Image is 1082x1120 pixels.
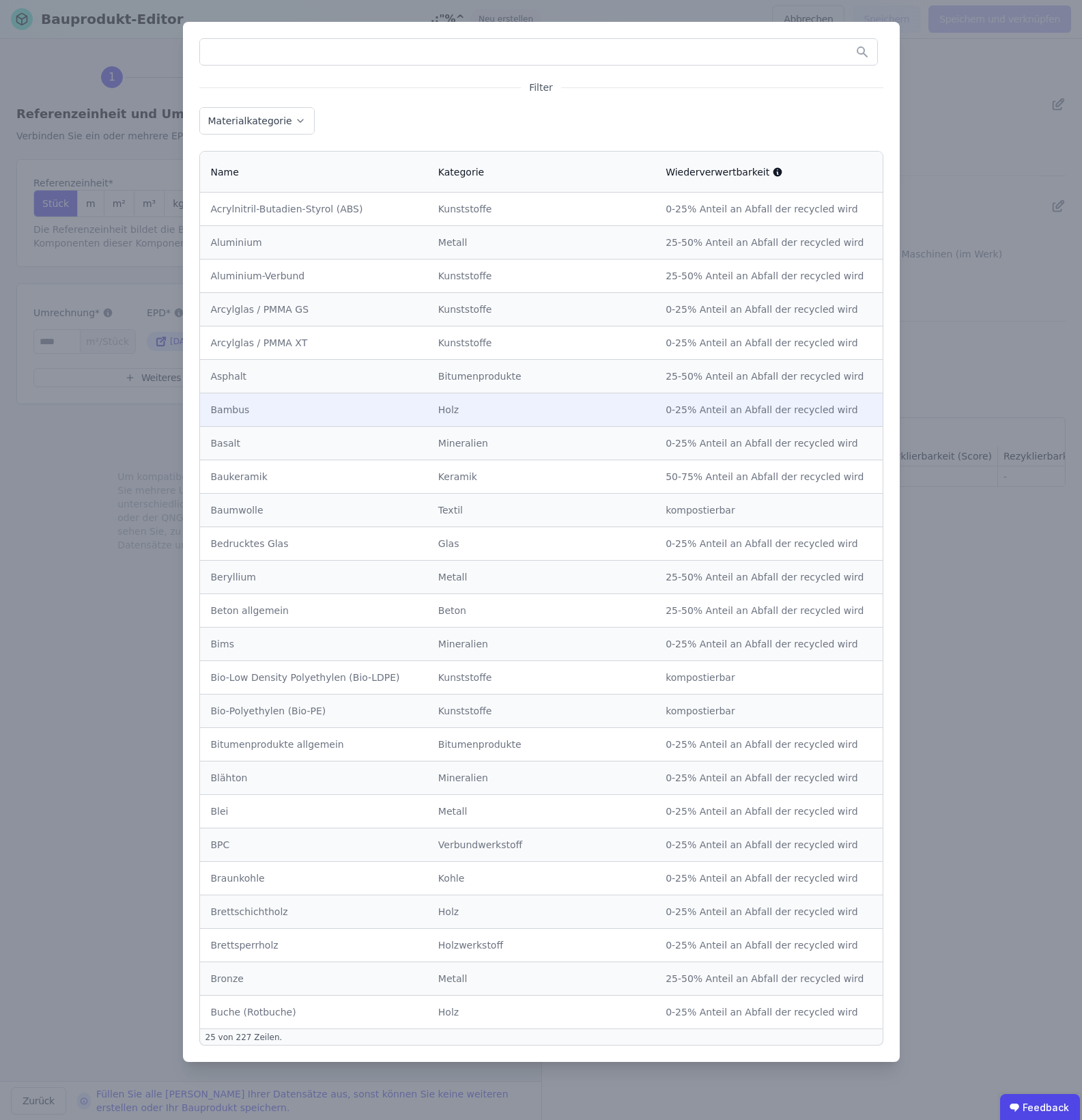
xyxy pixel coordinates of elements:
[211,871,416,885] div: Braunkohle
[211,470,416,484] div: Baukeramik
[438,269,644,283] div: Kunststoffe
[666,1005,871,1019] div: 0-25% Anteil an Abfall der recycled wird
[438,403,644,417] div: Holz
[438,938,644,952] div: Holzwerkstoff
[438,470,644,484] div: Keramik
[438,236,644,249] div: Metall
[438,537,644,550] div: Glas
[211,403,416,417] div: Bambus
[666,804,871,818] div: 0-25% Anteil an Abfall der recycled wird
[211,202,416,216] div: Acrylnitril-Butadien-Styrol (ABS)
[438,637,644,651] div: Mineralien
[438,303,644,316] div: Kunststoffe
[211,838,416,852] div: BPC
[211,704,416,718] div: Bio-Polyethylen (Bio-PE)
[211,369,416,383] div: Asphalt
[666,165,783,179] div: Wiederverwertbarkeit
[438,570,644,584] div: Metall
[666,303,871,316] div: 0-25% Anteil an Abfall der recycled wird
[666,537,871,550] div: 0-25% Anteil an Abfall der recycled wird
[211,738,416,751] div: Bitumenprodukte allgemein
[666,202,871,216] div: 0-25% Anteil an Abfall der recycled wird
[199,1029,883,1046] div: 25 von 227 Zeilen .
[666,972,871,985] div: 25-50% Anteil an Abfall der recycled wird
[211,905,416,919] div: Brettschichtholz
[438,804,644,818] div: Metall
[211,436,416,450] div: Basalt
[666,604,871,617] div: 25-50% Anteil an Abfall der recycled wird
[521,81,561,94] span: Filter
[666,403,871,417] div: 0-25% Anteil an Abfall der recycled wird
[211,604,416,617] div: Beton allgemein
[438,738,644,751] div: Bitumenprodukte
[438,202,644,216] div: Kunststoffe
[666,771,871,785] div: 0-25% Anteil an Abfall der recycled wird
[438,972,644,985] div: Metall
[438,336,644,350] div: Kunststoffe
[211,771,416,785] div: Blähton
[211,671,416,684] div: Bio-Low Density Polyethylen (Bio-LDPE)
[666,938,871,952] div: 0-25% Anteil an Abfall der recycled wird
[211,303,416,316] div: Arcylglas / PMMA GS
[666,738,871,751] div: 0-25% Anteil an Abfall der recycled wird
[438,436,644,450] div: Mineralien
[666,503,871,517] div: kompostierbar
[438,165,484,179] div: Kategorie
[211,537,416,550] div: Bedrucktes Glas
[438,671,644,684] div: Kunststoffe
[438,503,644,517] div: Textil
[438,704,644,718] div: Kunststoffe
[438,838,644,852] div: Verbundwerkstoff
[211,570,416,584] div: Beryllium
[666,704,871,718] div: kompostierbar
[208,115,295,126] label: Materialkategorie
[438,905,644,919] div: Holz
[666,436,871,450] div: 0-25% Anteil an Abfall der recycled wird
[666,671,871,684] div: kompostierbar
[211,804,416,818] div: Blei
[666,470,871,484] div: 50-75% Anteil an Abfall der recycled wird
[438,369,644,383] div: Bitumenprodukte
[438,771,644,785] div: Mineralien
[666,236,871,249] div: 25-50% Anteil an Abfall der recycled wird
[211,938,416,952] div: Brettsperrholz
[211,637,416,651] div: Bims
[666,871,871,885] div: 0-25% Anteil an Abfall der recycled wird
[666,369,871,383] div: 25-50% Anteil an Abfall der recycled wird
[211,269,416,283] div: Aluminium-Verbund
[211,503,416,517] div: Baumwolle
[666,336,871,350] div: 0-25% Anteil an Abfall der recycled wird
[211,972,416,985] div: Bronze
[666,637,871,651] div: 0-25% Anteil an Abfall der recycled wird
[211,236,416,249] div: Aluminium
[438,604,644,617] div: Beton
[211,336,416,350] div: Arcylglas / PMMA XT
[211,1005,416,1019] div: Buche (Rotbuche)
[438,871,644,885] div: Kohle
[666,905,871,919] div: 0-25% Anteil an Abfall der recycled wird
[666,838,871,852] div: 0-25% Anteil an Abfall der recycled wird
[666,570,871,584] div: 25-50% Anteil an Abfall der recycled wird
[438,1005,644,1019] div: Holz
[200,108,314,134] button: Materialkategorie
[211,165,239,179] div: Name
[666,269,871,283] div: 25-50% Anteil an Abfall der recycled wird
